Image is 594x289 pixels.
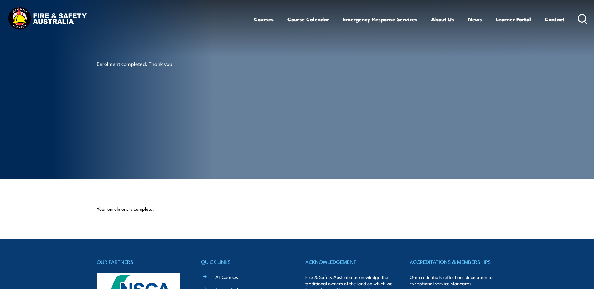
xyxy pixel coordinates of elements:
[97,60,211,67] p: Enrolment completed. Thank you.
[410,274,497,286] p: Our credentials reflect our dedication to exceptional service standards.
[201,257,289,266] h4: QUICK LINKS
[97,206,498,212] p: Your enrolment is complete.
[410,257,497,266] h4: ACCREDITATIONS & MEMBERSHIPS
[545,11,565,28] a: Contact
[215,274,238,280] a: All Courses
[254,11,274,28] a: Courses
[496,11,531,28] a: Learner Portal
[468,11,482,28] a: News
[305,257,393,266] h4: ACKNOWLEDGEMENT
[431,11,454,28] a: About Us
[287,11,329,28] a: Course Calendar
[343,11,417,28] a: Emergency Response Services
[97,257,184,266] h4: OUR PARTNERS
